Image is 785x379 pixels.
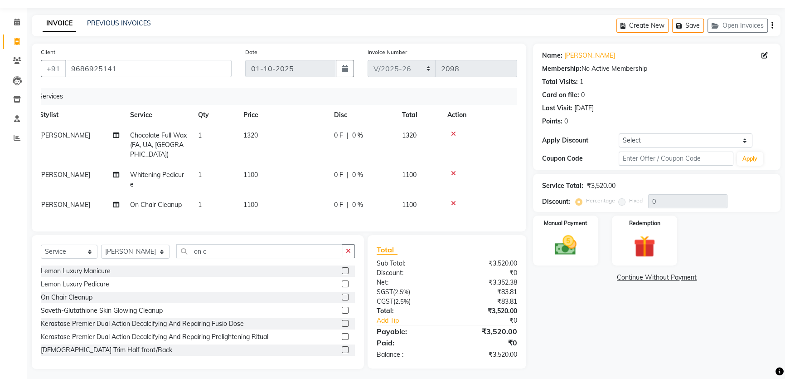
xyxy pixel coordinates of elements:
div: Points: [542,117,562,126]
span: 1100 [243,201,258,209]
button: Save [672,19,704,33]
div: ₹0 [460,316,524,325]
span: 0 F [334,170,343,180]
div: Kerastase Premier Dual Action Decalcifying And Repairing Prelightening Ritual [41,332,268,342]
input: Search by Name/Mobile/Email/Code [65,60,232,77]
div: ₹3,352.38 [447,278,524,287]
span: [PERSON_NAME] [39,201,90,209]
span: 1 [198,201,202,209]
span: [PERSON_NAME] [39,171,90,179]
div: [DATE] [574,103,594,113]
span: SGST [377,288,393,296]
div: ₹83.81 [447,297,524,306]
span: 0 % [352,170,363,180]
th: Total [397,105,442,125]
div: ₹3,520.00 [447,350,524,359]
th: Qty [193,105,238,125]
label: Date [245,48,257,56]
div: Paid: [370,337,447,348]
div: ₹3,520.00 [587,181,615,191]
div: ₹0 [447,268,524,278]
div: ( ) [370,297,447,306]
span: Whitening Pedicure [130,171,184,188]
div: Name: [542,51,562,60]
a: PREVIOUS INVOICES [87,19,151,27]
div: Services [35,88,517,105]
img: _gift.svg [627,233,662,260]
div: ₹3,520.00 [447,259,524,268]
div: On Chair Cleanup [41,293,92,302]
div: Card on file: [542,90,579,100]
a: Add Tip [370,316,460,325]
th: Stylist [34,105,125,125]
div: Lemon Luxury Manicure [41,266,111,276]
div: Net: [370,278,447,287]
div: ₹0 [447,337,524,348]
div: Saveth-Glutathione Skin Glowing Cleanup [41,306,163,315]
div: Total: [370,306,447,316]
a: Continue Without Payment [535,273,779,282]
div: Total Visits: [542,77,578,87]
div: ₹3,520.00 [447,306,524,316]
div: Balance : [370,350,447,359]
div: 0 [564,117,568,126]
div: [DEMOGRAPHIC_DATA] Trim Half front/Back [41,345,172,355]
button: +91 [41,60,66,77]
span: 2.5% [395,298,409,305]
label: Client [41,48,55,56]
div: ( ) [370,287,447,297]
span: 2.5% [395,288,408,295]
div: Payable: [370,326,447,337]
div: ₹83.81 [447,287,524,297]
label: Percentage [586,197,615,205]
a: [PERSON_NAME] [564,51,615,60]
span: 1100 [402,171,417,179]
div: Last Visit: [542,103,572,113]
label: Fixed [629,197,643,205]
div: Discount: [370,268,447,278]
a: INVOICE [43,15,76,32]
label: Redemption [629,219,660,227]
span: Chocolate Full Wax (FA, UA, [GEOGRAPHIC_DATA]) [130,131,187,158]
span: 1320 [402,131,417,139]
div: 1 [580,77,583,87]
th: Service [125,105,193,125]
span: 1 [198,171,202,179]
span: | [347,170,349,180]
span: 0 % [352,200,363,210]
span: 1100 [243,171,258,179]
div: Apply Discount [542,136,619,145]
span: 0 F [334,131,343,140]
div: Service Total: [542,181,583,191]
div: No Active Membership [542,64,771,74]
span: On Chair Cleanup [130,201,182,209]
div: Lemon Luxury Pedicure [41,280,109,289]
div: Membership: [542,64,581,74]
input: Enter Offer / Coupon Code [619,152,733,166]
th: Disc [329,105,397,125]
span: 1320 [243,131,258,139]
span: 1100 [402,201,417,209]
div: ₹3,520.00 [447,326,524,337]
img: _cash.svg [548,233,583,258]
div: Discount: [542,197,570,207]
button: Create New [616,19,669,33]
span: CGST [377,297,393,305]
span: Total [377,245,397,255]
div: Kerastase Premier Dual Action Decalcifying And Repairing Fusio Dose [41,319,244,329]
span: 0 % [352,131,363,140]
div: Coupon Code [542,154,619,163]
button: Open Invoices [707,19,768,33]
th: Price [238,105,329,125]
span: 0 F [334,200,343,210]
span: | [347,200,349,210]
div: 0 [581,90,585,100]
div: Sub Total: [370,259,447,268]
th: Action [442,105,510,125]
span: [PERSON_NAME] [39,131,90,139]
span: | [347,131,349,140]
button: Apply [737,152,763,166]
label: Invoice Number [368,48,407,56]
span: 1 [198,131,202,139]
label: Manual Payment [544,219,587,227]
